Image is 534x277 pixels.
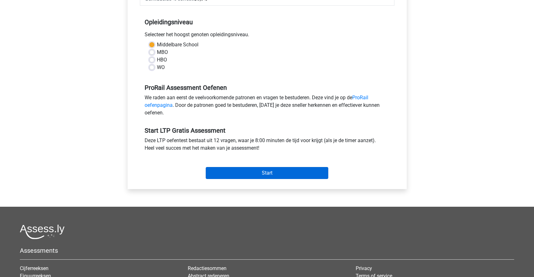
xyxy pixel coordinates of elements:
label: HBO [157,56,167,64]
div: Selecteer het hoogst genoten opleidingsniveau. [140,31,394,41]
label: MBO [157,49,168,56]
img: Assessly logo [20,224,65,239]
label: WO [157,64,165,71]
h5: Opleidingsniveau [145,16,390,28]
a: Cijferreeksen [20,265,49,271]
a: Redactiesommen [188,265,227,271]
h5: Start LTP Gratis Assessment [145,127,390,134]
a: Privacy [356,265,372,271]
input: Start [206,167,328,179]
h5: Assessments [20,247,514,254]
div: Deze LTP oefentest bestaat uit 12 vragen, waar je 8:00 minuten de tijd voor krijgt (als je de tim... [140,137,394,154]
h5: ProRail Assessment Oefenen [145,84,390,91]
label: Middelbare School [157,41,198,49]
div: We raden aan eerst de veelvoorkomende patronen en vragen te bestuderen. Deze vind je op de . Door... [140,94,394,119]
